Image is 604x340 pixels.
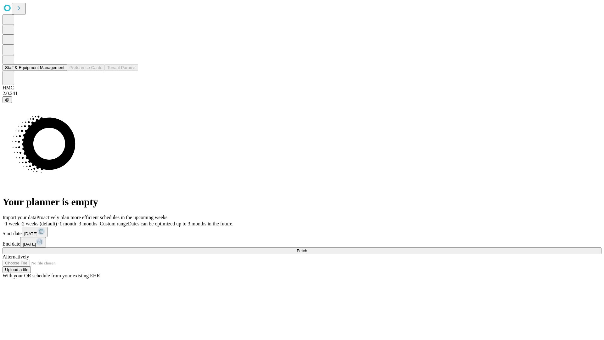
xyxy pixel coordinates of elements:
button: Fetch [3,247,601,254]
span: 3 months [79,221,97,226]
span: 2 weeks (default) [22,221,57,226]
span: Alternatively [3,254,29,259]
div: 2.0.241 [3,91,601,96]
button: [DATE] [22,227,48,237]
span: Import your data [3,215,36,220]
span: 1 month [59,221,76,226]
h1: Your planner is empty [3,196,601,208]
button: Staff & Equipment Management [3,64,67,71]
button: Upload a file [3,266,31,273]
button: @ [3,96,12,103]
span: Dates can be optimized up to 3 months in the future. [128,221,233,226]
div: HMC [3,85,601,91]
span: Fetch [297,248,307,253]
span: With your OR schedule from your existing EHR [3,273,100,278]
div: Start date [3,227,601,237]
button: [DATE] [20,237,46,247]
span: Proactively plan more efficient schedules in the upcoming weeks. [36,215,169,220]
button: Preference Cards [67,64,105,71]
div: End date [3,237,601,247]
span: Custom range [100,221,128,226]
button: Tenant Params [105,64,138,71]
span: @ [5,97,9,102]
span: [DATE] [24,231,37,236]
span: [DATE] [23,242,36,246]
span: 1 week [5,221,20,226]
